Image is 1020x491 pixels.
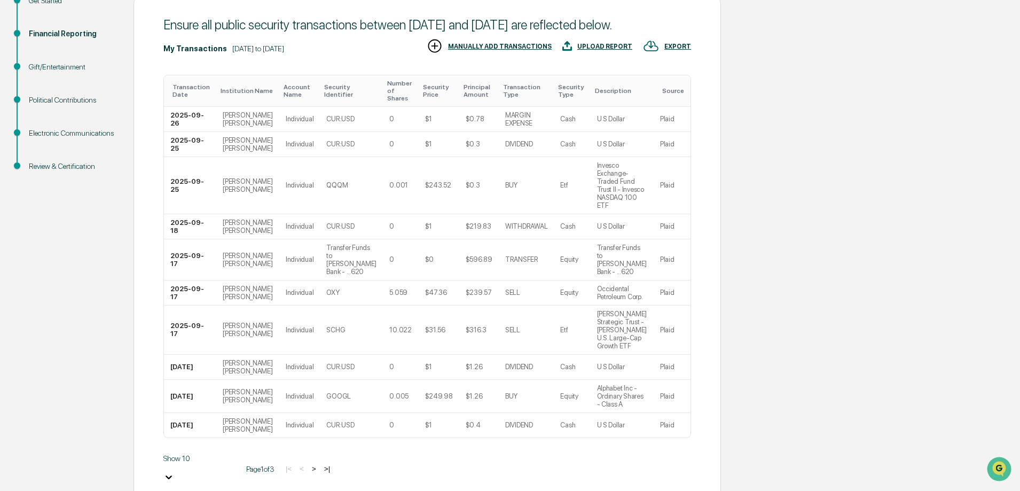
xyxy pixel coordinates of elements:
td: 2025-09-25 [164,132,216,157]
td: Individual [279,413,320,438]
div: QQQM [326,181,348,189]
div: CUR:USD [326,115,354,123]
div: U S Dollar [597,222,625,230]
td: 2025-09-26 [164,107,216,132]
div: Toggle SortBy [503,83,550,98]
div: CUR:USD [326,222,354,230]
div: [PERSON_NAME] [PERSON_NAME] [223,136,273,152]
div: Gift/Entertainment [29,61,116,73]
img: EXPORT [643,38,659,54]
div: $1.26 [466,363,483,371]
div: Equity [560,392,578,400]
a: Powered byPylon [75,181,129,189]
div: $243.52 [425,181,451,189]
div: 10.022 [389,326,411,334]
iframe: Open customer support [986,456,1015,485]
div: 0 [389,421,394,429]
div: DIVIDEND [505,421,533,429]
div: WITHDRAWAL [505,222,547,230]
td: Individual [279,239,320,280]
div: DIVIDEND [505,140,533,148]
button: > [309,464,319,473]
div: $1 [425,140,432,148]
span: Preclearance [21,135,69,145]
div: 🖐️ [11,136,19,144]
div: CUR:USD [326,363,354,371]
div: Show 10 [163,454,238,463]
div: U S Dollar [597,115,625,123]
div: Cash [560,115,575,123]
td: 2025-09-17 [164,280,216,306]
td: 2025-09-17 [164,306,216,355]
td: Plaid [654,239,691,280]
button: < [296,464,307,473]
div: [PERSON_NAME] [PERSON_NAME] [223,322,273,338]
div: [PERSON_NAME] [PERSON_NAME] [223,252,273,268]
div: $596.89 [466,255,492,263]
td: Plaid [654,413,691,438]
td: Plaid [654,306,691,355]
div: TRANSFER [505,255,538,263]
td: Individual [279,107,320,132]
div: SCHG [326,326,345,334]
div: BUY [505,392,517,400]
td: Individual [279,157,320,214]
img: MANUALLY ADD TRANSACTIONS [427,38,443,54]
td: [DATE] [164,380,216,413]
div: $316.3 [466,326,487,334]
td: Individual [279,306,320,355]
div: Toggle SortBy [284,83,316,98]
div: $0.78 [466,115,484,123]
td: Plaid [654,380,691,413]
div: My Transactions [163,44,227,53]
div: U S Dollar [597,140,625,148]
div: DIVIDEND [505,363,533,371]
div: Toggle SortBy [423,83,455,98]
div: Cash [560,421,575,429]
div: [DATE] to [DATE] [232,44,284,53]
div: EXPORT [664,43,691,50]
div: 0 [389,115,394,123]
div: 5.059 [389,289,407,297]
td: Plaid [654,214,691,239]
span: Page 1 of 3 [246,465,274,473]
div: [PERSON_NAME] Strategic Trust - [PERSON_NAME] U.S. Large-Cap Growth ETF [597,310,647,350]
div: SELL [505,326,520,334]
td: Individual [279,132,320,157]
div: Invesco Exchange-Traded Fund Trust II - Invesco NASDAQ 100 ETF [597,161,647,209]
a: 🖐️Preclearance [6,130,73,150]
td: 2025-09-17 [164,239,216,280]
div: [PERSON_NAME] [PERSON_NAME] [223,219,273,235]
td: 2025-09-25 [164,157,216,214]
div: Transfer Funds to [PERSON_NAME] Bank - ...620 [326,244,376,276]
button: >| [321,464,333,473]
img: 1746055101610-c473b297-6a78-478c-a979-82029cc54cd1 [11,82,30,101]
div: Ensure all public security transactions between [DATE] and [DATE] are reflected below. [163,17,691,33]
div: U S Dollar [597,421,625,429]
div: Toggle SortBy [464,83,495,98]
div: Transfer Funds to [PERSON_NAME] Bank - ...620 [597,244,647,276]
div: Cash [560,140,575,148]
div: 🗄️ [77,136,86,144]
div: OXY [326,289,339,297]
div: Toggle SortBy [324,83,379,98]
td: Plaid [654,107,691,132]
a: 🗄️Attestations [73,130,137,150]
div: MARGIN EXPENSE [505,111,547,127]
td: Individual [279,214,320,239]
div: 0.001 [389,181,408,189]
button: Start new chat [182,85,194,98]
a: 🔎Data Lookup [6,151,72,170]
div: 0 [389,363,394,371]
span: Data Lookup [21,155,67,166]
div: Cash [560,363,575,371]
div: $1 [425,222,432,230]
div: Occidental Petroleum Corp. [597,285,647,301]
div: 0 [389,255,394,263]
div: Toggle SortBy [172,83,212,98]
img: UPLOAD REPORT [562,38,572,54]
div: UPLOAD REPORT [577,43,632,50]
div: $0.4 [466,421,481,429]
td: Individual [279,280,320,306]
